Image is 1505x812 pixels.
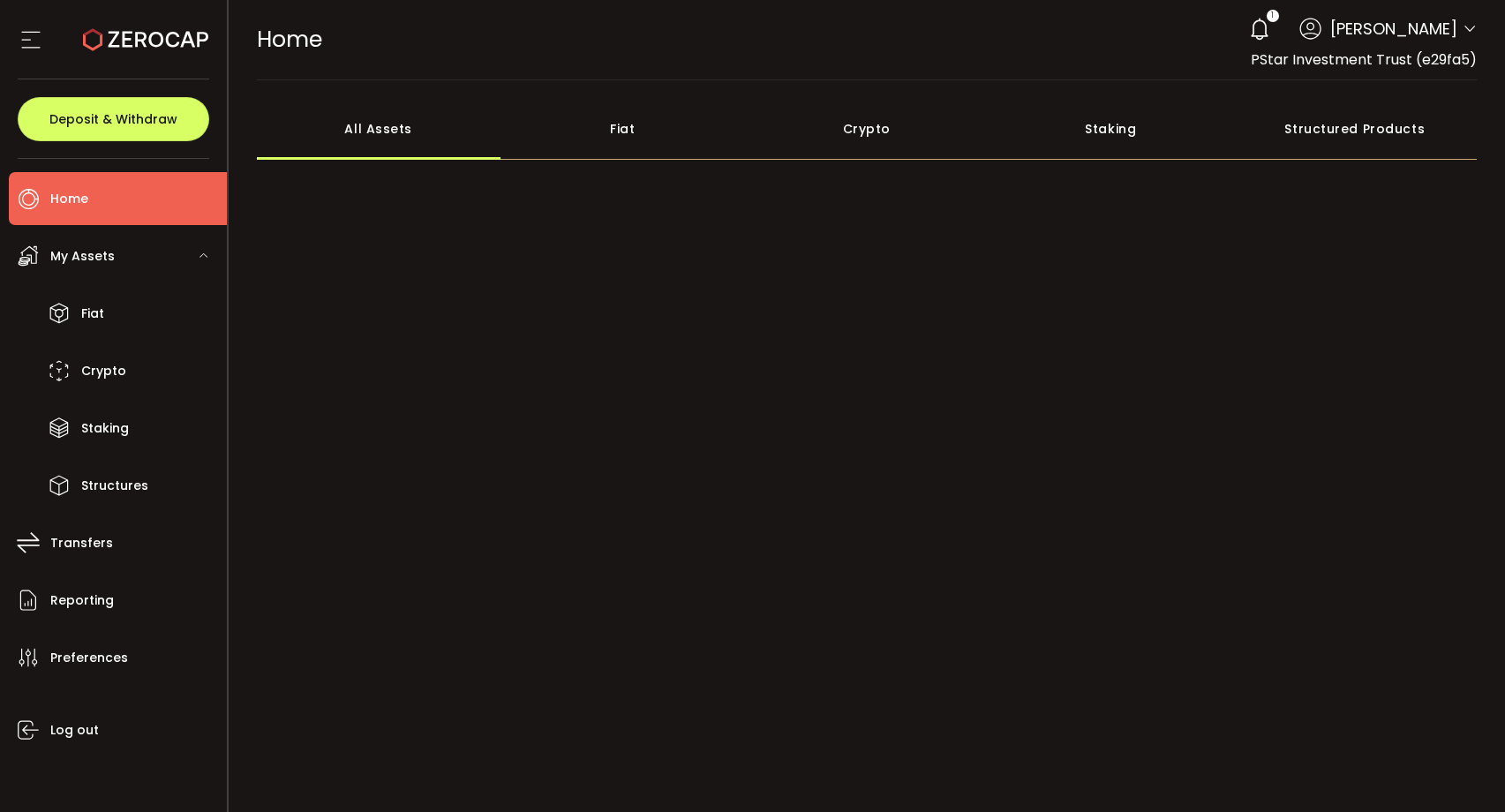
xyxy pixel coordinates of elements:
[257,98,501,160] div: All Assets
[50,244,115,269] span: My Assets
[81,473,148,499] span: Structures
[81,358,126,384] span: Crypto
[50,186,88,212] span: Home
[81,301,104,327] span: Fiat
[49,113,177,125] span: Deposit & Withdraw
[1271,10,1274,22] span: 1
[1251,49,1477,70] span: PStar Investment Trust (e29fa5)
[81,416,129,441] span: Staking
[1330,17,1457,41] span: [PERSON_NAME]
[257,24,322,55] span: Home
[50,530,113,556] span: Transfers
[50,588,114,613] span: Reporting
[18,97,209,141] button: Deposit & Withdraw
[1233,98,1478,160] div: Structured Products
[50,718,99,743] span: Log out
[989,98,1233,160] div: Staking
[500,98,745,160] div: Fiat
[745,98,990,160] div: Crypto
[50,645,128,671] span: Preferences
